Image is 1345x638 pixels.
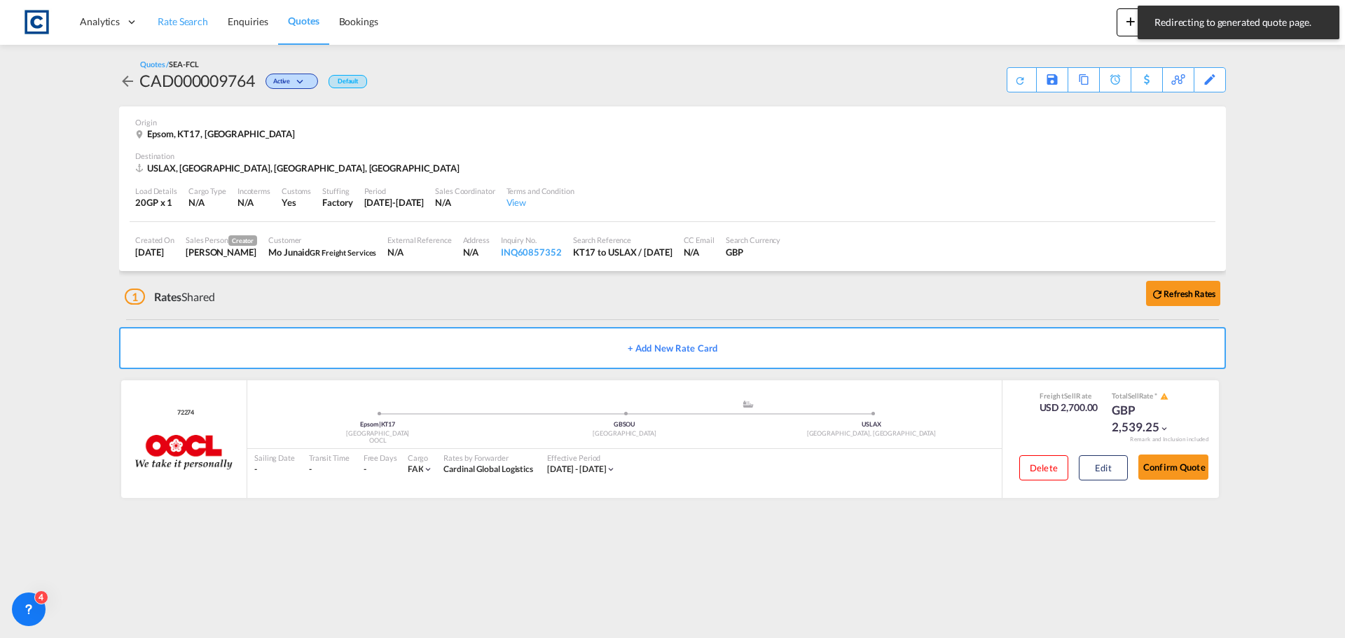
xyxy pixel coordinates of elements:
[1153,391,1159,400] span: Subject to Remarks
[547,452,616,463] div: Effective Period
[237,196,254,209] div: N/A
[443,464,533,474] span: Cardinal Global Logistics
[387,235,451,245] div: External Reference
[387,246,451,258] div: N/A
[1128,391,1139,400] span: Sell
[443,452,533,463] div: Rates by Forwarder
[547,464,607,476] div: 01 Sep 2025 - 30 Sep 2025
[606,464,616,474] md-icon: icon-chevron-down
[1014,68,1029,86] div: Quote PDF is not available at this time
[140,59,199,69] div: Quotes /SEA-FCL
[573,235,672,245] div: Search Reference
[364,464,366,476] div: -
[188,196,226,209] div: N/A
[435,186,495,196] div: Sales Coordinator
[158,15,208,27] span: Rate Search
[1160,392,1168,401] md-icon: icon-alert
[1122,15,1175,27] span: New
[237,186,270,196] div: Incoterms
[135,151,1210,161] div: Destination
[255,69,322,92] div: Change Status Here
[1040,401,1098,415] div: USD 2,700.00
[1117,8,1180,36] button: icon-plus 400-fgNewicon-chevron-down
[125,289,145,305] span: 1
[748,420,995,429] div: USLAX
[435,196,495,209] div: N/A
[309,464,350,476] div: -
[139,69,255,92] div: CAD000009764
[726,235,781,245] div: Search Currency
[147,128,295,139] span: Epsom, KT17, [GEOGRAPHIC_DATA]
[1150,15,1327,29] span: Redirecting to generated quote page.
[501,429,747,438] div: [GEOGRAPHIC_DATA]
[339,15,378,27] span: Bookings
[1040,391,1098,401] div: Freight Rate
[364,452,397,463] div: Free Days
[268,246,376,258] div: Mo Junaid
[329,75,367,88] div: Default
[364,196,425,209] div: 30 Sep 2025
[501,420,747,429] div: GBSOU
[1151,288,1164,300] md-icon: icon-refresh
[228,235,257,246] span: Creator
[463,235,490,245] div: Address
[684,246,715,258] div: N/A
[282,186,311,196] div: Customs
[1146,281,1220,306] button: icon-refreshRefresh Rates
[1064,391,1076,400] span: Sell
[154,290,182,303] span: Rates
[254,452,295,463] div: Sailing Date
[254,429,501,438] div: [GEOGRAPHIC_DATA]
[423,464,433,474] md-icon: icon-chevron-down
[1079,455,1128,480] button: Edit
[309,452,350,463] div: Transit Time
[135,235,174,245] div: Created On
[135,162,463,174] div: USLAX, Los Angeles, CA, Americas
[1122,13,1139,29] md-icon: icon-plus 400-fg
[360,420,380,428] span: Epsom
[186,246,257,258] div: Lynsey Heaton
[1138,455,1208,480] button: Confirm Quote
[254,436,501,445] div: OOCL
[443,464,533,476] div: Cardinal Global Logistics
[740,401,757,408] md-icon: assets/icons/custom/ship-fill.svg
[506,196,574,209] div: View
[169,60,198,69] span: SEA-FCL
[254,464,295,476] div: -
[119,69,139,92] div: icon-arrow-left
[135,186,177,196] div: Load Details
[1159,391,1168,402] button: icon-alert
[408,452,434,463] div: Cargo
[119,73,136,90] md-icon: icon-arrow-left
[684,235,715,245] div: CC Email
[322,186,352,196] div: Stuffing
[547,464,607,474] span: [DATE] - [DATE]
[294,78,310,86] md-icon: icon-chevron-down
[501,235,562,245] div: Inquiry No.
[573,246,672,258] div: KT17 to USLAX / 17 Sep 2025
[726,246,781,258] div: GBP
[135,196,177,209] div: 20GP x 1
[408,464,424,474] span: FAK
[174,408,195,417] div: Contract / Rate Agreement / Tariff / Spot Pricing Reference Number: 72274
[322,196,352,209] div: Factory Stuffing
[364,186,425,196] div: Period
[1014,75,1026,86] md-icon: icon-refresh
[135,127,298,140] div: Epsom, KT17, United Kingdom
[282,196,311,209] div: Yes
[1159,424,1169,434] md-icon: icon-chevron-down
[188,186,226,196] div: Cargo Type
[1164,289,1215,299] b: Refresh Rates
[1112,402,1182,436] div: GBP 2,539.25
[186,235,257,246] div: Sales Person
[135,117,1210,127] div: Origin
[119,327,1226,369] button: + Add New Rate Card
[174,408,195,417] span: 72274
[1019,455,1068,480] button: Delete
[748,429,995,438] div: [GEOGRAPHIC_DATA], [GEOGRAPHIC_DATA]
[463,246,490,258] div: N/A
[506,186,574,196] div: Terms and Condition
[381,420,396,428] span: KT17
[135,435,233,470] img: OOCL
[125,289,215,305] div: Shared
